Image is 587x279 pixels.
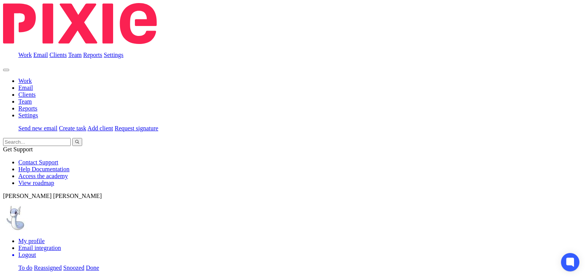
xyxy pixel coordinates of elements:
[18,245,61,251] a: Email integration
[18,91,36,98] a: Clients
[3,193,584,200] p: [PERSON_NAME] [PERSON_NAME]
[18,251,36,258] span: Logout
[33,52,48,58] a: Email
[18,159,58,165] a: Contact Support
[59,125,86,131] a: Create task
[3,206,28,230] img: images.jfif
[18,264,32,271] a: To do
[88,125,113,131] a: Add client
[18,125,57,131] a: Send new email
[18,180,54,186] a: View roadmap
[83,52,102,58] a: Reports
[49,52,66,58] a: Clients
[86,264,99,271] a: Done
[72,138,82,146] button: Search
[18,84,33,91] a: Email
[68,52,81,58] a: Team
[18,52,32,58] a: Work
[115,125,158,131] a: Request signature
[18,105,37,112] a: Reports
[63,264,84,271] a: Snoozed
[18,166,70,172] a: Help Documentation
[18,238,45,244] a: My profile
[3,3,157,44] img: Pixie
[104,52,124,58] a: Settings
[34,264,62,271] a: Reassigned
[18,112,38,118] a: Settings
[18,251,584,258] a: Logout
[18,78,32,84] a: Work
[3,146,33,152] span: Get Support
[18,173,68,179] a: Access the academy
[3,138,71,146] input: Search
[18,98,32,105] a: Team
